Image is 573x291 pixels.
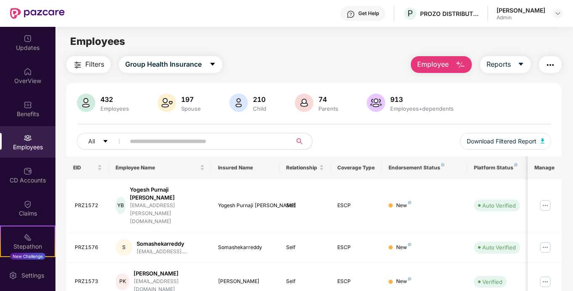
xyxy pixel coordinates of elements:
img: svg+xml;base64,PHN2ZyB4bWxucz0iaHR0cDovL3d3dy53My5vcmcvMjAwMC9zdmciIHdpZHRoPSIyNCIgaGVpZ2h0PSIyNC... [73,60,83,70]
span: Download Filtered Report [467,137,536,146]
div: Employees+dependents [389,105,455,112]
div: PRZ1572 [75,202,103,210]
th: Relationship [279,156,331,179]
img: svg+xml;base64,PHN2ZyB4bWxucz0iaHR0cDovL3d3dy53My5vcmcvMjAwMC9zdmciIHhtbG5zOnhsaW5rPSJodHRwOi8vd3... [77,94,95,112]
img: svg+xml;base64,PHN2ZyB4bWxucz0iaHR0cDovL3d3dy53My5vcmcvMjAwMC9zdmciIHhtbG5zOnhsaW5rPSJodHRwOi8vd3... [158,94,176,112]
div: Spouse [179,105,202,112]
span: Filters [85,59,104,70]
span: Reports [486,59,511,70]
div: Platform Status [474,164,520,171]
button: Group Health Insurancecaret-down [119,56,222,73]
img: svg+xml;base64,PHN2ZyBpZD0iVXBkYXRlZCIgeG1sbnM9Imh0dHA6Ly93d3cudzMub3JnLzIwMDAvc3ZnIiB3aWR0aD0iMj... [24,34,32,43]
div: New [396,278,411,286]
span: caret-down [209,61,216,68]
div: New [396,244,411,252]
img: svg+xml;base64,PHN2ZyBpZD0iSGVscC0zMngzMiIgeG1sbnM9Imh0dHA6Ly93d3cudzMub3JnLzIwMDAvc3ZnIiB3aWR0aD... [347,10,355,18]
img: svg+xml;base64,PHN2ZyB4bWxucz0iaHR0cDovL3d3dy53My5vcmcvMjAwMC9zdmciIHdpZHRoPSI4IiBoZWlnaHQ9IjgiIH... [441,163,444,166]
div: [PERSON_NAME] [134,270,205,278]
div: Verified [482,278,502,286]
span: Employee Name [116,164,198,171]
th: Insured Name [211,156,280,179]
button: Employee [411,56,472,73]
div: Auto Verified [482,201,516,210]
th: Employee Name [109,156,211,179]
div: Get Help [358,10,379,17]
span: P [407,8,413,18]
div: ESCP [337,244,375,252]
th: Manage [528,156,562,179]
div: New [396,202,411,210]
img: svg+xml;base64,PHN2ZyB4bWxucz0iaHR0cDovL3d3dy53My5vcmcvMjAwMC9zdmciIHdpZHRoPSI4IiBoZWlnaHQ9IjgiIH... [408,243,411,246]
img: svg+xml;base64,PHN2ZyBpZD0iQ0RfQWNjb3VudHMiIGRhdGEtbmFtZT0iQ0QgQWNjb3VudHMiIHhtbG5zPSJodHRwOi8vd3... [24,167,32,175]
img: New Pazcare Logo [10,8,65,19]
div: Parents [317,105,340,112]
div: PK [116,273,129,290]
div: [EMAIL_ADDRESS][PERSON_NAME][DOMAIN_NAME] [130,202,205,226]
span: caret-down [103,138,108,145]
div: 432 [99,95,131,104]
div: New Challenge [10,253,45,260]
div: [PERSON_NAME] [218,278,273,286]
img: manageButton [539,275,552,288]
img: svg+xml;base64,PHN2ZyB4bWxucz0iaHR0cDovL3d3dy53My5vcmcvMjAwMC9zdmciIHhtbG5zOnhsaW5rPSJodHRwOi8vd3... [229,94,248,112]
th: EID [66,156,109,179]
div: PRZ1576 [75,244,103,252]
div: Yogesh Purnaji [PERSON_NAME] [218,202,273,210]
div: 197 [179,95,202,104]
div: S [116,239,132,256]
button: Allcaret-down [77,133,128,150]
div: Somashekarreddy [218,244,273,252]
img: svg+xml;base64,PHN2ZyB4bWxucz0iaHR0cDovL3d3dy53My5vcmcvMjAwMC9zdmciIHhtbG5zOnhsaW5rPSJodHRwOi8vd3... [295,94,313,112]
span: Relationship [286,164,318,171]
button: Download Filtered Report [460,133,552,150]
span: search [292,138,308,145]
span: caret-down [518,61,524,68]
div: Yogesh Purnaji [PERSON_NAME] [130,186,205,202]
th: Coverage Type [331,156,382,179]
img: svg+xml;base64,PHN2ZyBpZD0iU2V0dGluZy0yMHgyMCIgeG1sbnM9Imh0dHA6Ly93d3cudzMub3JnLzIwMDAvc3ZnIiB3aW... [9,271,17,280]
button: Reportscaret-down [480,56,531,73]
div: PROZO DISTRIBUTION PRIVATE LIMITED [420,10,479,18]
div: 210 [251,95,268,104]
span: Group Health Insurance [125,59,202,70]
span: EID [73,164,96,171]
div: 74 [317,95,340,104]
div: Somashekarreddy [137,240,187,248]
img: manageButton [539,241,552,254]
img: svg+xml;base64,PHN2ZyB4bWxucz0iaHR0cDovL3d3dy53My5vcmcvMjAwMC9zdmciIHdpZHRoPSI4IiBoZWlnaHQ9IjgiIH... [408,201,411,204]
img: svg+xml;base64,PHN2ZyBpZD0iQmVuZWZpdHMiIHhtbG5zPSJodHRwOi8vd3d3LnczLm9yZy8yMDAwL3N2ZyIgd2lkdGg9Ij... [24,101,32,109]
img: svg+xml;base64,PHN2ZyB4bWxucz0iaHR0cDovL3d3dy53My5vcmcvMjAwMC9zdmciIHhtbG5zOnhsaW5rPSJodHRwOi8vd3... [367,94,385,112]
button: Filters [66,56,110,73]
img: svg+xml;base64,PHN2ZyB4bWxucz0iaHR0cDovL3d3dy53My5vcmcvMjAwMC9zdmciIHdpZHRoPSIyMSIgaGVpZ2h0PSIyMC... [24,233,32,242]
div: Auto Verified [482,243,516,252]
div: ESCP [337,278,375,286]
div: YB [116,197,125,214]
img: svg+xml;base64,PHN2ZyBpZD0iSG9tZSIgeG1sbnM9Imh0dHA6Ly93d3cudzMub3JnLzIwMDAvc3ZnIiB3aWR0aD0iMjAiIG... [24,68,32,76]
img: svg+xml;base64,PHN2ZyB4bWxucz0iaHR0cDovL3d3dy53My5vcmcvMjAwMC9zdmciIHdpZHRoPSI4IiBoZWlnaHQ9IjgiIH... [514,163,518,166]
div: Endorsement Status [389,164,460,171]
span: All [88,137,95,146]
img: svg+xml;base64,PHN2ZyB4bWxucz0iaHR0cDovL3d3dy53My5vcmcvMjAwMC9zdmciIHhtbG5zOnhsaW5rPSJodHRwOi8vd3... [455,60,465,70]
img: svg+xml;base64,PHN2ZyBpZD0iQ2xhaW0iIHhtbG5zPSJodHRwOi8vd3d3LnczLm9yZy8yMDAwL3N2ZyIgd2lkdGg9IjIwIi... [24,200,32,208]
div: Child [251,105,268,112]
div: [PERSON_NAME] [497,6,545,14]
img: svg+xml;base64,PHN2ZyBpZD0iRHJvcGRvd24tMzJ4MzIiIHhtbG5zPSJodHRwOi8vd3d3LnczLm9yZy8yMDAwL3N2ZyIgd2... [555,10,561,17]
div: Self [286,278,324,286]
div: [EMAIL_ADDRESS].... [137,248,187,256]
div: PRZ1573 [75,278,103,286]
div: Settings [19,271,47,280]
img: manageButton [539,199,552,212]
div: Employees [99,105,131,112]
img: svg+xml;base64,PHN2ZyB4bWxucz0iaHR0cDovL3d3dy53My5vcmcvMjAwMC9zdmciIHdpZHRoPSIyNCIgaGVpZ2h0PSIyNC... [545,60,555,70]
div: 913 [389,95,455,104]
div: Admin [497,14,545,21]
div: Self [286,244,324,252]
button: search [292,133,313,150]
div: Self [286,202,324,210]
img: svg+xml;base64,PHN2ZyB4bWxucz0iaHR0cDovL3d3dy53My5vcmcvMjAwMC9zdmciIHhtbG5zOnhsaW5rPSJodHRwOi8vd3... [541,138,545,143]
div: ESCP [337,202,375,210]
span: Employees [70,35,125,47]
img: svg+xml;base64,PHN2ZyB4bWxucz0iaHR0cDovL3d3dy53My5vcmcvMjAwMC9zdmciIHdpZHRoPSI4IiBoZWlnaHQ9IjgiIH... [408,277,411,281]
span: Employee [417,59,449,70]
img: svg+xml;base64,PHN2ZyBpZD0iRW1wbG95ZWVzIiB4bWxucz0iaHR0cDovL3d3dy53My5vcmcvMjAwMC9zdmciIHdpZHRoPS... [24,134,32,142]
